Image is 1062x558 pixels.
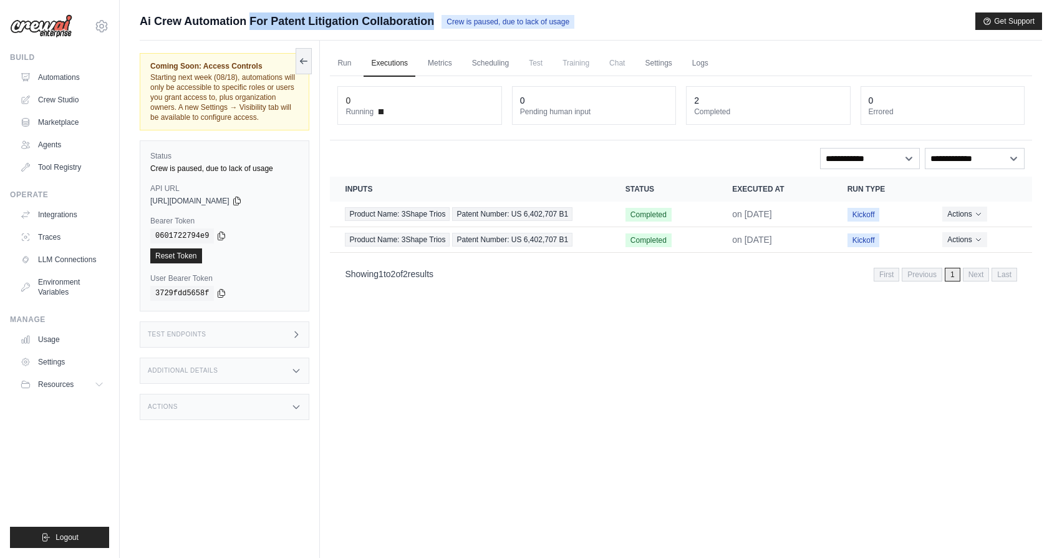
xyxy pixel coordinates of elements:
[520,107,668,117] dt: Pending human input
[15,330,109,350] a: Usage
[364,51,415,77] a: Executions
[942,232,987,247] button: Actions for execution
[975,12,1042,30] button: Get Support
[902,268,942,281] span: Previous
[150,286,214,301] code: 3729fdd5658f
[140,12,434,30] span: Ai Crew Automation For Patent Litigation Collaboration
[15,135,109,155] a: Agents
[732,209,772,219] time: July 16, 2025 at 14:32 PDT
[150,73,295,122] span: Starting next week (08/18), automations will only be accessible to specific roles or users you gr...
[150,151,299,161] label: Status
[452,233,572,247] span: Patent Number: US 6,402,707 B1
[330,177,1032,290] section: Crew executions table
[148,331,206,338] h3: Test Endpoints
[694,94,699,107] div: 2
[874,268,899,281] span: First
[391,269,396,279] span: 2
[150,273,299,283] label: User Bearer Token
[945,268,960,281] span: 1
[345,233,450,247] span: Product Name: 3Shape Trios
[15,67,109,87] a: Automations
[10,52,109,62] div: Build
[345,94,350,107] div: 0
[452,207,572,221] span: Patent Number: US 6,402,707 B1
[963,268,990,281] span: Next
[15,250,109,270] a: LLM Connections
[148,367,218,374] h3: Additional Details
[625,233,672,247] span: Completed
[520,94,525,107] div: 0
[555,51,597,76] span: Training is not available until the deployment is complete
[847,208,880,222] span: Kickoff
[15,112,109,132] a: Marketplace
[1000,498,1062,558] iframe: Chat Widget
[345,233,595,247] a: View execution details for Product Name
[10,315,109,325] div: Manage
[847,233,880,247] span: Kickoff
[942,207,987,222] button: Actions for execution
[732,235,772,245] time: July 16, 2025 at 14:32 PDT
[10,190,109,200] div: Operate
[345,207,450,221] span: Product Name: 3Shape Trios
[992,268,1017,281] span: Last
[465,51,516,77] a: Scheduling
[403,269,408,279] span: 2
[15,157,109,177] a: Tool Registry
[330,51,359,77] a: Run
[625,208,672,222] span: Completed
[15,352,109,372] a: Settings
[10,527,109,548] button: Logout
[38,379,74,389] span: Resources
[15,90,109,110] a: Crew Studio
[869,107,1016,117] dt: Errored
[611,177,717,202] th: Status
[345,107,374,117] span: Running
[420,51,460,77] a: Metrics
[602,51,632,76] span: Chat is not available until the deployment is complete
[15,205,109,225] a: Integrations
[150,248,202,263] a: Reset Token
[150,184,299,193] label: API URL
[833,177,928,202] th: Run Type
[150,216,299,226] label: Bearer Token
[148,403,178,411] h3: Actions
[150,228,214,243] code: 0601722794e9
[15,374,109,394] button: Resources
[330,258,1032,290] nav: Pagination
[10,14,72,38] img: Logo
[330,177,610,202] th: Inputs
[637,51,679,77] a: Settings
[717,177,832,202] th: Executed at
[15,272,109,302] a: Environment Variables
[379,269,384,279] span: 1
[345,268,433,280] p: Showing to of results
[345,207,595,221] a: View execution details for Product Name
[874,268,1017,281] nav: Pagination
[56,532,79,542] span: Logout
[685,51,716,77] a: Logs
[442,15,574,29] span: Crew is paused, due to lack of usage
[521,51,550,76] span: Test
[150,61,299,71] span: Coming Soon: Access Controls
[150,164,299,174] div: Crew is paused, due to lack of usage
[15,227,109,247] a: Traces
[150,196,229,206] span: [URL][DOMAIN_NAME]
[694,107,842,117] dt: Completed
[869,94,874,107] div: 0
